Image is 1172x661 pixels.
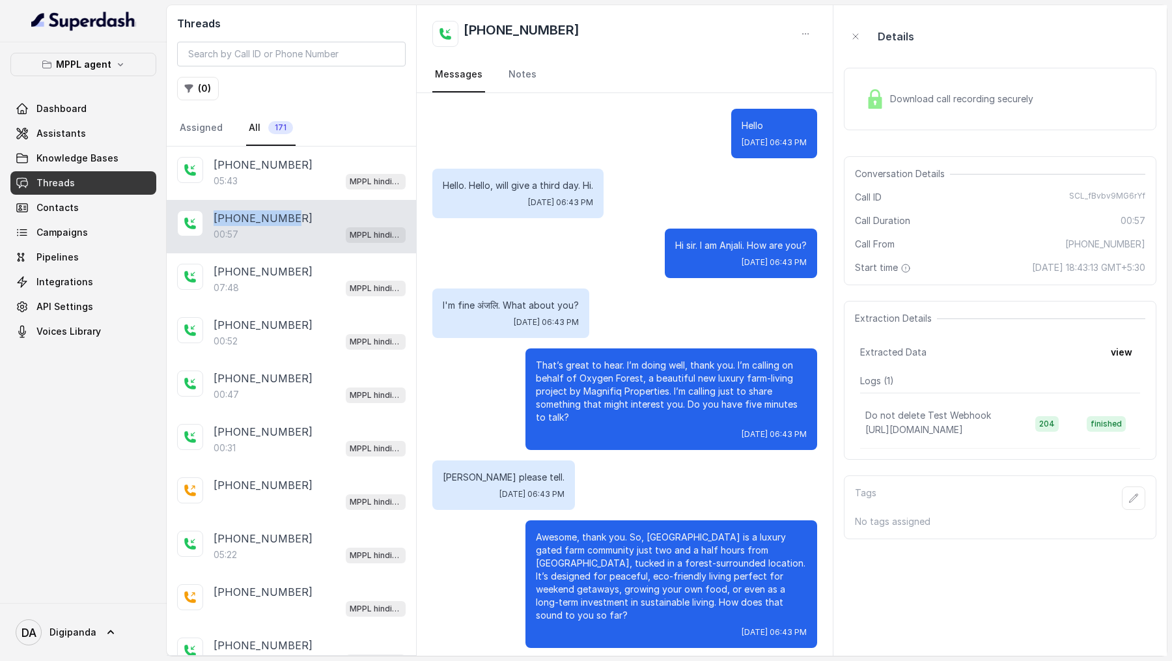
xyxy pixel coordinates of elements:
p: Hello [742,119,807,132]
a: Integrations [10,270,156,294]
span: Call Duration [855,214,910,227]
p: MPPL hindi-english assistant [350,389,402,402]
img: Lock Icon [865,89,885,109]
button: (0) [177,77,219,100]
a: Campaigns [10,221,156,244]
span: Download call recording securely [890,92,1039,105]
span: Pipelines [36,251,79,264]
a: Threads [10,171,156,195]
span: [DATE] 18:43:13 GMT+5:30 [1032,261,1145,274]
span: Threads [36,176,75,190]
p: Do not delete Test Webhook [865,409,991,422]
span: [DATE] 06:43 PM [742,137,807,148]
span: [DATE] 06:43 PM [514,317,579,328]
span: SCL_fBvbv9MG6rYf [1069,191,1145,204]
span: 204 [1035,416,1059,432]
p: Hello. Hello, will give a third day. Hi. [443,179,593,192]
span: Digipanda [49,626,96,639]
span: finished [1087,416,1126,432]
span: Call From [855,238,895,251]
p: 05:43 [214,175,238,188]
p: [PHONE_NUMBER] [214,477,313,493]
a: Pipelines [10,246,156,269]
a: Voices Library [10,320,156,343]
a: Assistants [10,122,156,145]
p: MPPL hindi-english assistant [350,549,402,562]
span: 00:57 [1121,214,1145,227]
button: MPPL agent [10,53,156,76]
p: 00:47 [214,388,239,401]
h2: Threads [177,16,406,31]
span: [DATE] 06:43 PM [499,489,565,499]
p: MPPL hindi-english assistant [350,335,402,348]
span: 171 [268,121,293,134]
span: [DATE] 06:43 PM [528,197,593,208]
p: [PHONE_NUMBER] [214,371,313,386]
p: MPPL agent [56,57,111,72]
img: light.svg [31,10,136,31]
p: MPPL hindi-english assistant [350,602,402,615]
p: 00:31 [214,442,236,455]
span: Start time [855,261,914,274]
p: [PHONE_NUMBER] [214,531,313,546]
span: [URL][DOMAIN_NAME] [865,424,963,435]
input: Search by Call ID or Phone Number [177,42,406,66]
button: view [1103,341,1140,364]
p: [PHONE_NUMBER] [214,317,313,333]
span: Knowledge Bases [36,152,119,165]
a: Dashboard [10,97,156,120]
span: Dashboard [36,102,87,115]
p: [PHONE_NUMBER] [214,638,313,653]
p: Tags [855,486,876,510]
p: [PHONE_NUMBER] [214,157,313,173]
a: Notes [506,57,539,92]
a: Digipanda [10,614,156,651]
p: 05:22 [214,548,237,561]
span: Assistants [36,127,86,140]
span: Call ID [855,191,882,204]
span: [DATE] 06:43 PM [742,627,807,638]
span: Campaigns [36,226,88,239]
p: [PHONE_NUMBER] [214,264,313,279]
span: Contacts [36,201,79,214]
span: Conversation Details [855,167,950,180]
a: API Settings [10,295,156,318]
text: DA [21,626,36,640]
p: [PHONE_NUMBER] [214,210,313,226]
span: [DATE] 06:43 PM [742,429,807,440]
p: I'm fine अंजलि. What about you? [443,299,579,312]
a: Knowledge Bases [10,147,156,170]
span: Voices Library [36,325,101,338]
p: [PHONE_NUMBER] [214,424,313,440]
p: 00:52 [214,335,238,348]
nav: Tabs [432,57,817,92]
a: Contacts [10,196,156,219]
p: [PERSON_NAME] please tell. [443,471,565,484]
p: Awesome, thank you. So, [GEOGRAPHIC_DATA] is a luxury gated farm community just two and a half ho... [536,531,807,622]
span: API Settings [36,300,93,313]
a: Assigned [177,111,225,146]
span: [DATE] 06:43 PM [742,257,807,268]
span: Extraction Details [855,312,937,325]
p: [PHONE_NUMBER] [214,584,313,600]
p: Hi sir. I am Anjali. How are you? [675,239,807,252]
p: 07:48 [214,281,239,294]
p: MPPL hindi-english assistant [350,442,402,455]
span: Integrations [36,275,93,288]
p: Logs ( 1 ) [860,374,1140,387]
p: MPPL hindi-english assistant [350,229,402,242]
h2: [PHONE_NUMBER] [464,21,579,47]
p: 00:57 [214,228,238,241]
p: MPPL hindi-english assistant [350,175,402,188]
p: That’s great to hear. I’m doing well, thank you. I’m calling on behalf of Oxygen Forest, a beauti... [536,359,807,424]
p: MPPL hindi-english assistant [350,496,402,509]
a: All171 [246,111,296,146]
span: [PHONE_NUMBER] [1065,238,1145,251]
p: Details [878,29,914,44]
p: MPPL hindi-english assistant [350,282,402,295]
nav: Tabs [177,111,406,146]
p: No tags assigned [855,515,1145,528]
span: Extracted Data [860,346,927,359]
a: Messages [432,57,485,92]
